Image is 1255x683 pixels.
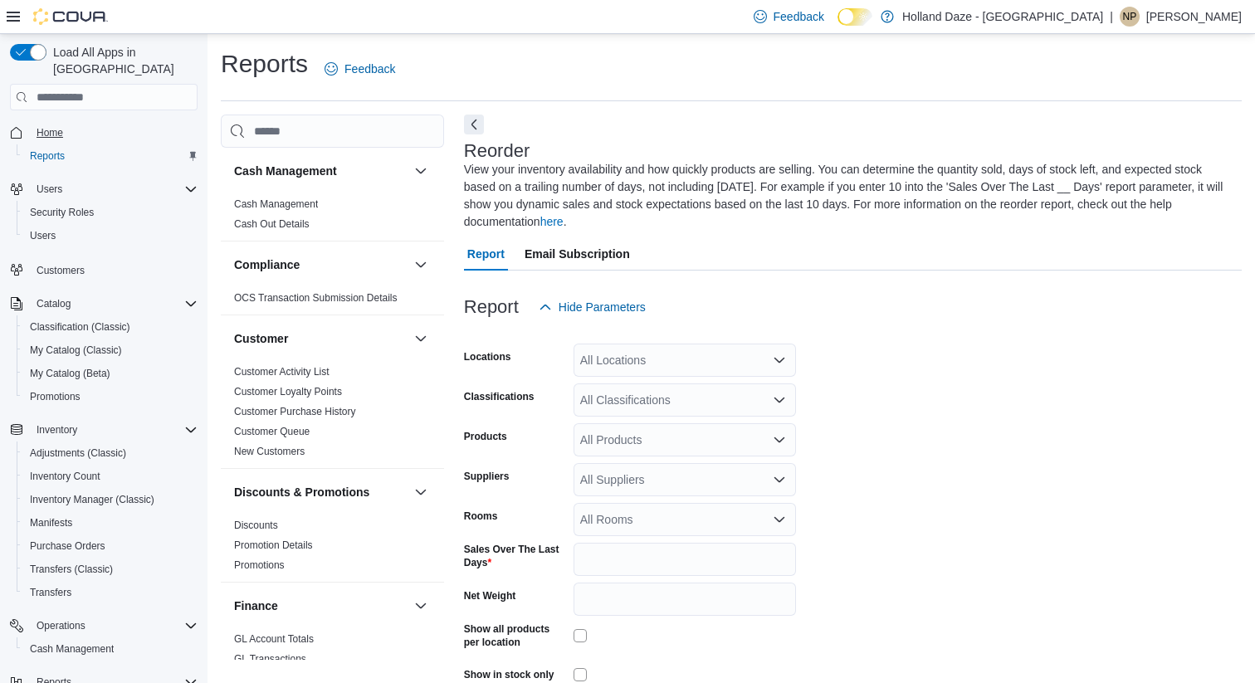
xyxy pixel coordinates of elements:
span: Customer Queue [234,425,310,438]
span: Manifests [30,516,72,529]
a: Cash Management [234,198,318,210]
span: Inventory Count [30,470,100,483]
span: Np [1123,7,1137,27]
button: My Catalog (Beta) [17,362,204,385]
span: Purchase Orders [30,539,105,553]
span: Promotions [30,390,81,403]
span: Transfers (Classic) [30,563,113,576]
a: Reports [23,146,71,166]
a: Promotions [23,387,87,407]
a: OCS Transaction Submission Details [234,292,398,304]
span: Promotions [234,559,285,572]
h3: Customer [234,330,288,347]
label: Suppliers [464,470,510,483]
p: [PERSON_NAME] [1146,7,1242,27]
button: Security Roles [17,201,204,224]
span: Home [37,126,63,139]
span: Customer Purchase History [234,405,356,418]
button: Operations [3,614,204,637]
button: Inventory Count [17,465,204,488]
div: Finance [221,629,444,676]
a: Feedback [318,52,402,85]
button: Cash Management [17,637,204,661]
div: Customer [221,362,444,468]
button: Compliance [234,256,408,273]
span: Transfers (Classic) [23,559,198,579]
a: Customer Queue [234,426,310,437]
a: Classification (Classic) [23,317,137,337]
span: Inventory [37,423,77,437]
span: Hide Parameters [559,299,646,315]
a: Manifests [23,513,79,533]
a: GL Transactions [234,653,306,665]
button: Users [30,179,69,199]
button: Operations [30,616,92,636]
div: View your inventory availability and how quickly products are selling. You can determine the quan... [464,161,1233,231]
label: Show in stock only [464,668,554,681]
span: Catalog [30,294,198,314]
a: Promotion Details [234,539,313,551]
div: Compliance [221,288,444,315]
button: Finance [234,598,408,614]
span: GL Transactions [234,652,306,666]
h3: Report [464,297,519,317]
span: Promotion Details [234,539,313,552]
button: Classification (Classic) [17,315,204,339]
span: Classification (Classic) [30,320,130,334]
button: Open list of options [773,513,786,526]
button: Users [3,178,204,201]
label: Sales Over The Last Days [464,543,567,569]
a: Inventory Manager (Classic) [23,490,161,510]
a: My Catalog (Classic) [23,340,129,360]
a: Transfers [23,583,78,603]
button: Transfers [17,581,204,604]
a: Cash Management [23,639,120,659]
a: Promotions [234,559,285,571]
span: Transfers [23,583,198,603]
span: Security Roles [30,206,94,219]
div: Cash Management [221,194,444,241]
a: GL Account Totals [234,633,314,645]
span: Feedback [344,61,395,77]
h3: Finance [234,598,278,614]
a: Security Roles [23,202,100,222]
button: Inventory [3,418,204,442]
span: Load All Apps in [GEOGRAPHIC_DATA] [46,44,198,77]
button: Discounts & Promotions [411,482,431,502]
span: Customers [37,264,85,277]
span: Users [37,183,62,196]
button: Catalog [3,292,204,315]
a: Purchase Orders [23,536,112,556]
span: Customer Loyalty Points [234,385,342,398]
button: Reports [17,144,204,168]
button: Home [3,120,204,144]
span: Adjustments (Classic) [30,446,126,460]
button: Next [464,115,484,134]
span: Security Roles [23,202,198,222]
span: New Customers [234,445,305,458]
span: Inventory Manager (Classic) [30,493,154,506]
a: Users [23,226,62,246]
span: My Catalog (Beta) [30,367,110,380]
button: Open list of options [773,393,786,407]
a: Customer Loyalty Points [234,386,342,398]
button: Compliance [411,255,431,275]
a: Cash Out Details [234,218,310,230]
span: Inventory [30,420,198,440]
label: Locations [464,350,511,363]
button: Customer [234,330,408,347]
h3: Discounts & Promotions [234,484,369,500]
span: Purchase Orders [23,536,198,556]
img: Cova [33,8,108,25]
label: Classifications [464,390,535,403]
span: Reports [30,149,65,163]
span: Users [30,229,56,242]
a: New Customers [234,446,305,457]
span: Operations [30,616,198,636]
button: Manifests [17,511,204,534]
button: Finance [411,596,431,616]
button: Promotions [17,385,204,408]
button: Users [17,224,204,247]
button: Open list of options [773,433,786,446]
h3: Cash Management [234,163,337,179]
